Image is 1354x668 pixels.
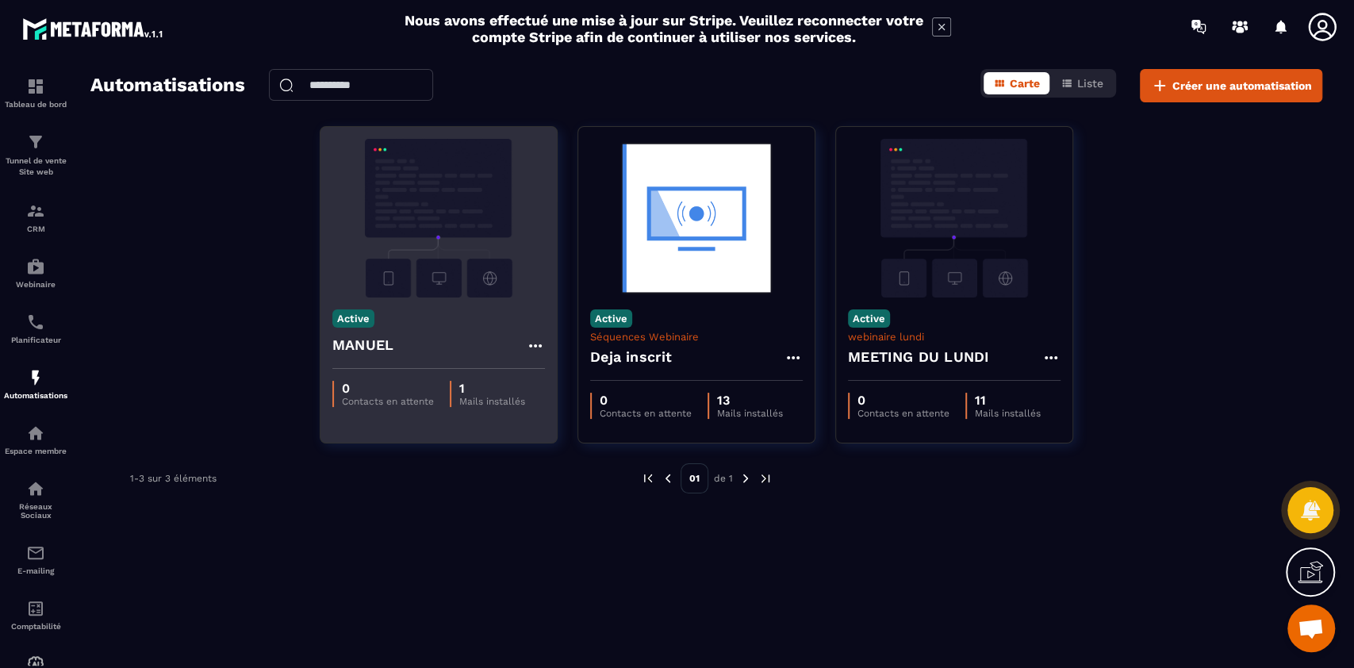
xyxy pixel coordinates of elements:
[975,393,1041,408] p: 11
[717,408,783,419] p: Mails installés
[600,408,692,419] p: Contacts en attente
[26,77,45,96] img: formation
[26,313,45,332] img: scheduler
[26,368,45,387] img: automations
[26,543,45,562] img: email
[4,356,67,412] a: automationsautomationsAutomatisations
[4,391,67,400] p: Automatisations
[332,139,545,298] img: automation-background
[4,587,67,643] a: accountantaccountantComptabilité
[4,532,67,587] a: emailemailE-mailing
[4,65,67,121] a: formationformationTableau de bord
[130,473,217,484] p: 1-3 sur 3 éléments
[714,472,733,485] p: de 1
[4,155,67,178] p: Tunnel de vente Site web
[590,331,803,343] p: Séquences Webinaire
[641,471,655,486] img: prev
[22,14,165,43] img: logo
[738,471,753,486] img: next
[90,69,245,102] h2: Automatisations
[4,245,67,301] a: automationsautomationsWebinaire
[332,309,374,328] p: Active
[4,225,67,233] p: CRM
[848,346,989,368] h4: MEETING DU LUNDI
[4,190,67,245] a: formationformationCRM
[1140,69,1322,102] button: Créer une automatisation
[26,424,45,443] img: automations
[4,622,67,631] p: Comptabilité
[600,393,692,408] p: 0
[1287,605,1335,652] div: Ouvrir le chat
[857,408,949,419] p: Contacts en attente
[4,121,67,190] a: formationformationTunnel de vente Site web
[4,100,67,109] p: Tableau de bord
[975,408,1041,419] p: Mails installés
[4,301,67,356] a: schedulerschedulerPlanificateur
[459,381,525,396] p: 1
[26,257,45,276] img: automations
[404,12,924,45] h2: Nous avons effectué une mise à jour sur Stripe. Veuillez reconnecter votre compte Stripe afin de ...
[984,72,1049,94] button: Carte
[661,471,675,486] img: prev
[26,599,45,618] img: accountant
[1077,77,1103,90] span: Liste
[26,132,45,152] img: formation
[4,412,67,467] a: automationsautomationsEspace membre
[332,334,393,356] h4: MANUEL
[590,346,672,368] h4: Deja inscrit
[4,280,67,289] p: Webinaire
[1010,77,1040,90] span: Carte
[848,139,1061,298] img: automation-background
[4,467,67,532] a: social-networksocial-networkRéseaux Sociaux
[26,479,45,498] img: social-network
[342,381,434,396] p: 0
[4,336,67,344] p: Planificateur
[26,202,45,221] img: formation
[681,463,708,493] p: 01
[4,566,67,575] p: E-mailing
[717,393,783,408] p: 13
[848,309,890,328] p: Active
[1172,78,1312,94] span: Créer une automatisation
[459,396,525,407] p: Mails installés
[4,447,67,455] p: Espace membre
[758,471,773,486] img: next
[590,309,632,328] p: Active
[857,393,949,408] p: 0
[590,139,803,298] img: automation-background
[1051,72,1113,94] button: Liste
[848,331,1061,343] p: webinaire lundi
[342,396,434,407] p: Contacts en attente
[4,502,67,520] p: Réseaux Sociaux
